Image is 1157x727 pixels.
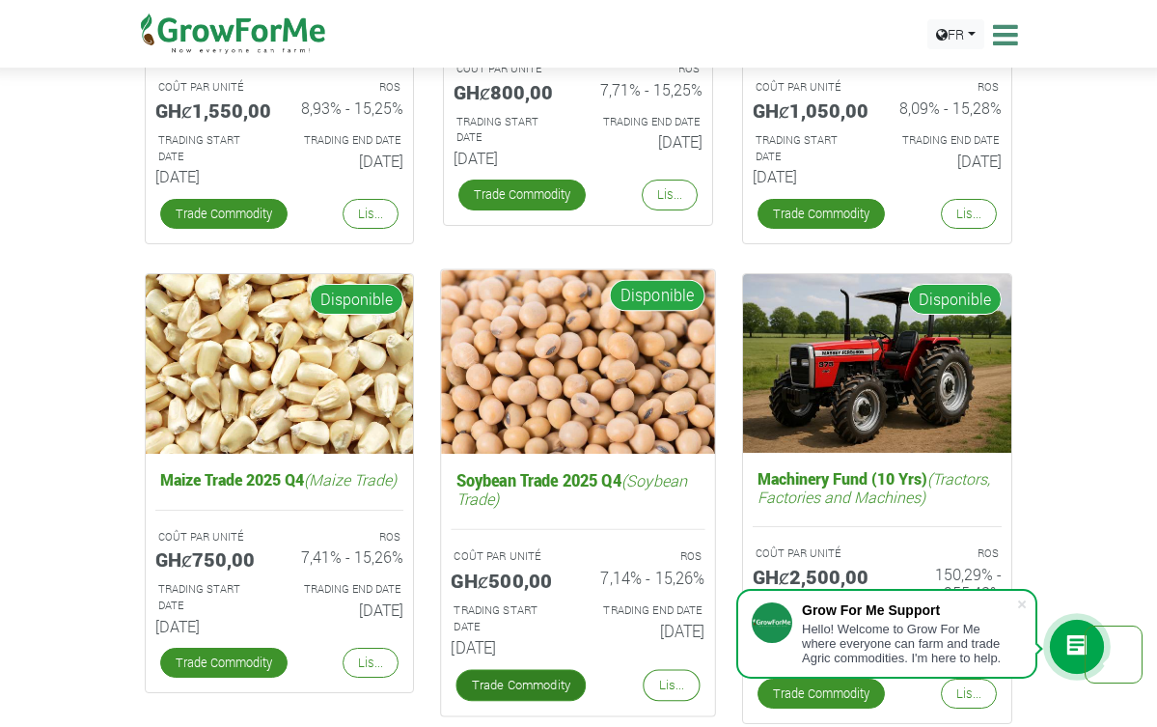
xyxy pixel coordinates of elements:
[592,132,702,151] h6: [DATE]
[293,152,403,170] h6: [DATE]
[456,61,561,77] p: COÛT PAR UNITÉ
[155,465,404,493] h5: Maize Trade 2025 Q4
[753,464,1002,511] h5: Machinery Fund (10 Yrs)
[908,284,1002,315] span: Disponible
[456,114,561,147] p: Estimated Trading Start Date
[756,545,860,562] p: COÛT PAR UNITÉ
[593,622,705,641] h6: [DATE]
[642,180,698,210] a: Lis...
[158,529,262,545] p: COÛT PAR UNITÉ
[343,648,399,678] a: Lis...
[892,152,1002,170] h6: [DATE]
[610,280,705,312] span: Disponible
[456,469,688,509] i: (Soybean Trade)
[158,132,262,165] p: Estimated Trading Start Date
[310,284,403,315] span: Disponible
[442,269,716,453] img: growforme image
[941,199,997,229] a: Lis...
[293,601,403,619] h6: [DATE]
[158,79,262,96] p: COÛT PAR UNITÉ
[155,547,265,571] h5: GHȼ750,00
[296,132,400,149] p: Estimated Trading End Date
[296,581,400,598] p: Estimated Trading End Date
[593,568,705,587] h6: 7,14% - 15,26%
[293,98,403,117] h6: 8,93% - 15,25%
[452,568,564,591] h5: GHȼ500,00
[343,199,399,229] a: Lis...
[753,98,863,122] h5: GHȼ1,050,00
[743,274,1011,453] img: growforme image
[895,79,999,96] p: ROS
[296,529,400,545] p: ROS
[892,565,1002,601] h6: 150,29% - 255,43%
[296,79,400,96] p: ROS
[753,565,863,588] h5: GHȼ2,500,00
[160,648,288,678] a: Trade Commodity
[892,98,1002,117] h6: 8,09% - 15,28%
[802,602,1016,618] div: Grow For Me Support
[146,274,414,455] img: growforme image
[596,548,702,565] p: ROS
[802,622,1016,665] div: Hello! Welcome to Grow For Me where everyone can farm and trade Agric commodities. I'm here to help.
[756,132,860,165] p: Estimated Trading Start Date
[304,469,397,489] i: (Maize Trade)
[927,19,984,49] a: FR
[595,114,700,130] p: Estimated Trading End Date
[155,167,265,185] h6: [DATE]
[158,581,262,614] p: Estimated Trading Start Date
[895,545,999,562] p: ROS
[596,602,702,619] p: Estimated Trading End Date
[941,679,997,709] a: Lis...
[456,670,587,701] a: Trade Commodity
[454,149,564,167] h6: [DATE]
[160,199,288,229] a: Trade Commodity
[455,548,561,565] p: COÛT PAR UNITÉ
[758,679,885,709] a: Trade Commodity
[758,199,885,229] a: Trade Commodity
[452,638,564,657] h6: [DATE]
[592,80,702,98] h6: 7,71% - 15,25%
[644,670,701,701] a: Lis...
[758,468,990,507] i: (Tractors, Factories and Machines)
[293,547,403,566] h6: 7,41% - 15,26%
[458,180,586,210] a: Trade Commodity
[756,79,860,96] p: COÛT PAR UNITÉ
[155,98,265,122] h5: GHȼ1,550,00
[454,80,564,103] h5: GHȼ800,00
[753,167,863,185] h6: [DATE]
[895,132,999,149] p: Estimated Trading End Date
[455,602,561,635] p: Estimated Trading Start Date
[155,617,265,635] h6: [DATE]
[452,465,705,513] h5: Soybean Trade 2025 Q4
[595,61,700,77] p: ROS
